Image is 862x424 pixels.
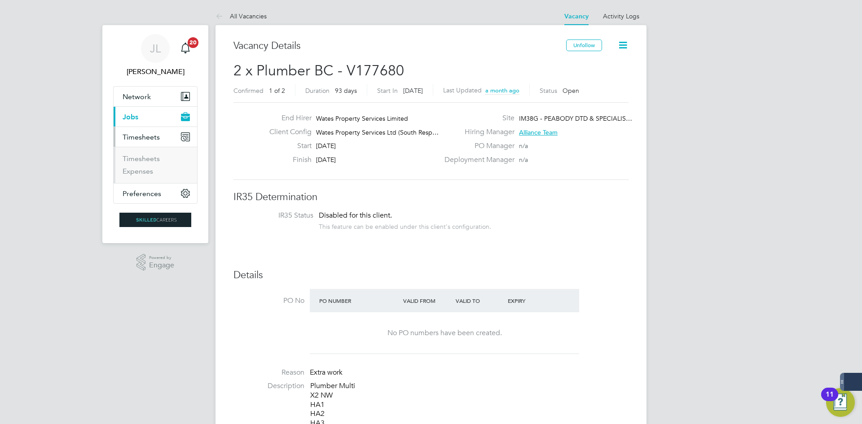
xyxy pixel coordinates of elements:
[114,107,197,127] button: Jobs
[316,156,336,164] span: [DATE]
[114,184,197,203] button: Preferences
[439,141,515,151] label: PO Manager
[439,127,515,137] label: Hiring Manager
[443,86,482,94] label: Last Updated
[262,127,312,137] label: Client Config
[377,87,398,95] label: Start In
[123,133,160,141] span: Timesheets
[233,39,566,52] h3: Vacancy Details
[233,296,304,306] label: PO No
[316,114,408,122] span: Wates Property Services Limited
[262,155,312,165] label: Finish
[319,211,392,220] span: Disabled for this client.
[485,87,519,94] span: a month ago
[826,388,855,417] button: Open Resource Center, 11 new notifications
[233,191,629,204] h3: IR35 Determination
[439,114,515,123] label: Site
[114,87,197,106] button: Network
[519,114,632,122] span: IM38G - PEABODY DTD & SPECIALIS…
[114,127,197,147] button: Timesheets
[403,87,423,95] span: [DATE]
[519,128,558,136] span: Alliance Team
[319,220,491,231] div: This feature can be enabled under this client's configuration.
[176,34,194,63] a: 20
[519,142,528,150] span: n/a
[136,254,175,271] a: Powered byEngage
[316,128,439,136] span: Wates Property Services Ltd (South Resp…
[453,293,506,309] div: Valid To
[566,39,602,51] button: Unfollow
[262,114,312,123] label: End Hirer
[123,154,160,163] a: Timesheets
[123,113,138,121] span: Jobs
[123,189,161,198] span: Preferences
[233,62,404,79] span: 2 x Plumber BC - V177680
[233,269,629,282] h3: Details
[603,12,639,20] a: Activity Logs
[519,156,528,164] span: n/a
[401,293,453,309] div: Valid From
[540,87,557,95] label: Status
[310,368,343,377] span: Extra work
[316,142,336,150] span: [DATE]
[242,211,313,220] label: IR35 Status
[439,155,515,165] label: Deployment Manager
[114,147,197,183] div: Timesheets
[119,213,191,227] img: skilledcareers-logo-retina.png
[149,254,174,262] span: Powered by
[113,66,198,77] span: Joe Laws
[305,87,330,95] label: Duration
[149,262,174,269] span: Engage
[113,213,198,227] a: Go to home page
[564,13,589,20] a: Vacancy
[150,43,161,54] span: JL
[113,34,198,77] a: JL[PERSON_NAME]
[215,12,267,20] a: All Vacancies
[826,394,834,406] div: 11
[317,293,401,309] div: PO Number
[506,293,558,309] div: Expiry
[188,37,198,48] span: 20
[123,167,153,175] a: Expenses
[233,368,304,377] label: Reason
[262,141,312,151] label: Start
[269,87,285,95] span: 1 of 2
[319,328,570,338] div: No PO numbers have been created.
[233,87,264,95] label: Confirmed
[563,87,579,95] span: Open
[233,381,304,391] label: Description
[335,87,357,95] span: 93 days
[123,92,151,101] span: Network
[102,25,208,243] nav: Main navigation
